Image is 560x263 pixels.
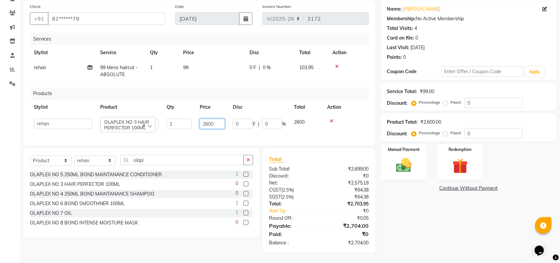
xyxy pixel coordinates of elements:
[319,194,374,200] div: ₹64.38
[258,121,259,128] span: |
[319,180,374,187] div: ₹2,575.19
[146,45,179,60] th: Qty
[323,100,369,115] th: Action
[30,12,48,25] button: +91
[245,45,295,60] th: Disc
[387,35,414,42] div: Card on file:
[387,88,417,95] div: Service Total:
[319,222,374,230] div: ₹2,704.00
[30,191,154,197] div: OLAPLEX NO 4 250ML BOND MAINTANANCE SHAMPOO
[96,100,163,115] th: Product
[387,119,418,126] div: Product Total:
[229,100,290,115] th: Disc
[449,147,472,153] label: Redemption
[30,219,138,226] div: OLAPLEX NO 8 BOND INTENSE MOISTURE MASK
[264,194,319,200] div: ( )
[262,4,291,10] label: Invoice Number
[299,65,314,70] span: 103.95
[264,173,319,180] div: Discount:
[253,121,255,128] span: F
[179,45,245,60] th: Price
[264,187,319,194] div: ( )
[31,33,374,45] div: Services
[264,215,319,222] div: Round Off:
[442,66,523,77] input: Enter Offer / Coupon Code
[120,155,244,165] input: Search or Scan
[283,187,293,193] span: 2.5%
[264,180,319,187] div: Net:
[30,210,72,217] div: OLAPLEX NO 7 OIL
[264,166,319,173] div: Sub Total:
[319,166,374,173] div: ₹2,699.00
[387,15,550,22] div: No Active Membership
[295,45,328,60] th: Total
[387,6,402,13] div: Name:
[421,119,442,126] div: ₹2,600.00
[319,173,374,180] div: ₹0
[328,207,374,214] div: ₹0
[264,200,319,207] div: Total:
[264,239,319,246] div: Balance :
[30,4,40,10] label: Client
[263,64,271,71] span: 0 %
[264,222,319,230] div: Payable:
[249,64,256,71] span: 0 F
[31,87,374,100] div: Products
[196,100,229,115] th: Price
[269,156,284,163] span: Total
[236,209,238,216] span: 1
[175,4,184,10] label: Date
[282,121,286,128] span: %
[420,88,435,95] div: ₹99.00
[30,200,125,207] div: OLAPLEX NO 6 BOND SMOOTHNER 100ML
[30,45,96,60] th: Stylist
[387,54,402,61] div: Points:
[264,207,328,214] a: Add Tip
[30,181,120,188] div: OLAPLEX NO 3 HAIR PERFECTOR 100ML
[163,100,196,115] th: Qty
[415,25,417,32] div: 4
[150,65,153,70] span: 1
[264,230,319,238] div: Paid:
[236,171,238,178] span: 1
[416,35,418,42] div: 0
[319,215,374,222] div: ₹0.05
[387,15,416,22] div: Membership:
[290,100,323,115] th: Total
[319,200,374,207] div: ₹2,703.95
[388,147,420,153] label: Manual Payment
[328,45,369,60] th: Action
[30,171,162,178] div: OLAPLEX NO 5 250ML BOND MAINTANANCE CONDITIONER
[236,199,238,206] span: 1
[319,239,374,246] div: ₹2,704.00
[236,190,238,197] span: 0
[387,25,413,32] div: Total Visits:
[525,67,544,77] button: Apply
[34,65,46,70] span: rehan
[269,194,281,200] span: SGST
[391,157,416,174] img: _cash.svg
[448,157,473,176] img: _gift.svg
[236,180,238,187] span: 0
[451,130,461,136] label: Fixed
[387,68,442,75] div: Coupon Code
[387,130,408,137] div: Discount:
[294,119,305,125] span: 2600
[319,187,374,194] div: ₹64.38
[387,100,408,107] div: Discount:
[236,219,238,226] span: 0
[451,99,461,105] label: Fixed
[96,45,146,60] th: Service
[183,65,188,70] span: 99
[30,100,96,115] th: Stylist
[100,65,138,77] span: 99 Mens haircut - ABSOLUTE
[319,230,374,238] div: ₹0
[259,64,260,71] span: |
[419,130,441,136] label: Percentage
[48,12,165,25] input: Search by Name/Mobile/Email/Code
[387,44,409,51] div: Last Visit:
[403,6,441,13] a: [PERSON_NAME]
[532,236,553,256] iframe: chat widget
[269,187,281,193] span: CGST
[403,54,406,61] div: 0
